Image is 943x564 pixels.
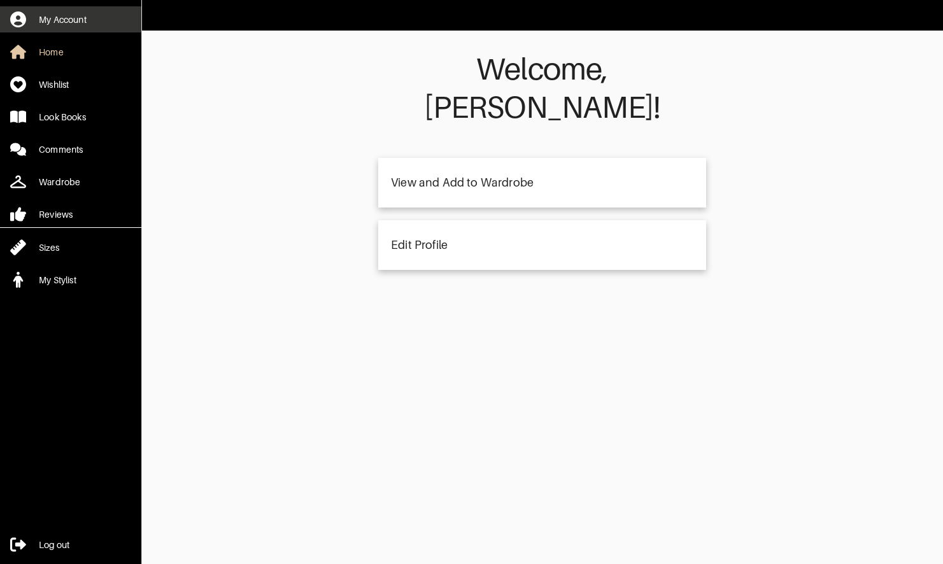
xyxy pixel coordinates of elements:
[39,46,64,59] div: Home
[39,208,73,221] div: Reviews
[39,539,69,551] div: Log out
[39,176,80,188] div: Wardrobe
[39,78,69,91] div: Wishlist
[39,13,87,26] div: My Account
[391,177,534,188] div: View and Add to Wardrobe
[39,143,83,156] div: Comments
[39,274,76,286] div: My Stylist
[39,111,86,123] div: Look Books
[391,239,448,251] div: Edit Profile
[39,241,59,254] div: Sizes
[424,51,660,125] span: Welcome, [PERSON_NAME] !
